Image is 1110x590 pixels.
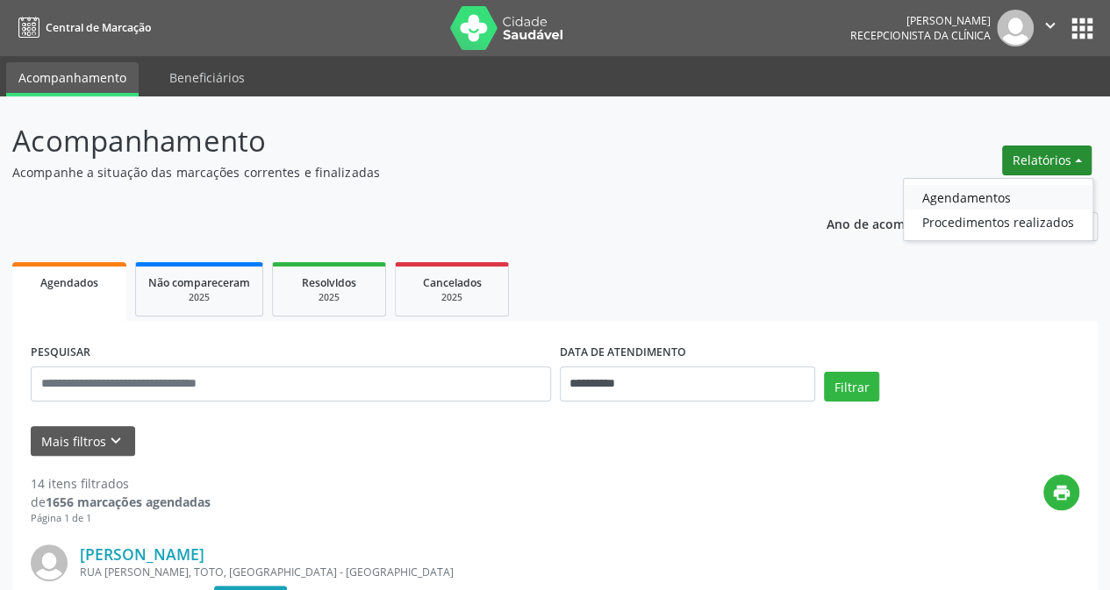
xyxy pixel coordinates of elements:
[148,291,250,304] div: 2025
[285,291,373,304] div: 2025
[560,339,686,366] label: DATA DE ATENDIMENTO
[106,431,125,451] i: keyboard_arrow_down
[80,544,204,564] a: [PERSON_NAME]
[904,185,1092,210] a: Agendamentos
[1034,10,1067,46] button: 
[46,494,211,510] strong: 1656 marcações agendadas
[1041,16,1060,35] i: 
[1067,13,1098,44] button: apps
[31,426,135,457] button: Mais filtroskeyboard_arrow_down
[31,493,211,511] div: de
[903,178,1093,241] ul: Relatórios
[850,28,991,43] span: Recepcionista da clínica
[1043,474,1079,510] button: print
[997,10,1034,46] img: img
[31,339,90,366] label: PESQUISAR
[824,372,879,402] button: Filtrar
[302,275,356,290] span: Resolvidos
[31,511,211,526] div: Página 1 de 1
[904,210,1092,234] a: Procedimentos realizados
[31,474,211,493] div: 14 itens filtrados
[12,13,151,42] a: Central de Marcação
[850,13,991,28] div: [PERSON_NAME]
[1052,483,1071,502] i: print
[148,275,250,290] span: Não compareceram
[46,20,151,35] span: Central de Marcação
[80,565,816,579] div: RUA [PERSON_NAME], TOTO, [GEOGRAPHIC_DATA] - [GEOGRAPHIC_DATA]
[31,544,68,581] img: img
[40,275,98,290] span: Agendados
[408,291,496,304] div: 2025
[827,212,982,234] p: Ano de acompanhamento
[423,275,482,290] span: Cancelados
[6,62,139,96] a: Acompanhamento
[157,62,257,93] a: Beneficiários
[12,163,772,181] p: Acompanhe a situação das marcações correntes e finalizadas
[12,119,772,163] p: Acompanhamento
[1002,146,1092,175] button: Relatórios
